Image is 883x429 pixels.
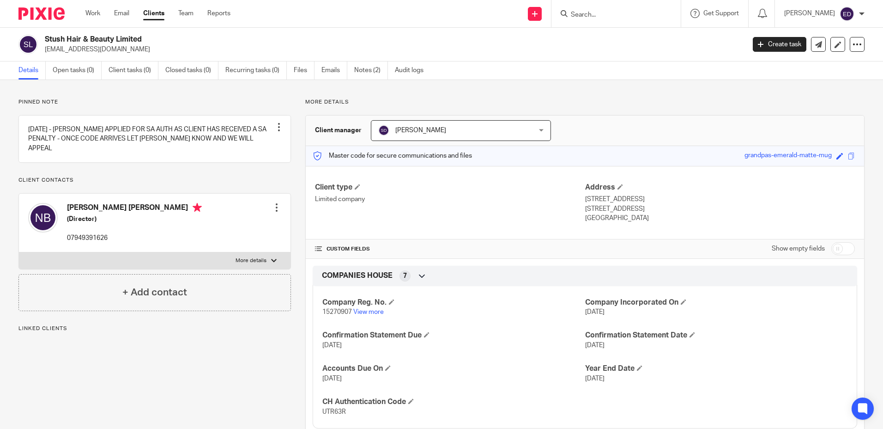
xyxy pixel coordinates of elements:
img: svg%3E [28,203,58,233]
i: Primary [193,203,202,212]
input: Search [570,11,653,19]
p: Limited company [315,195,585,204]
p: Client contacts [18,177,291,184]
span: UTR63R [322,409,346,415]
h4: Confirmation Statement Date [585,331,847,340]
a: Clients [143,9,164,18]
p: [PERSON_NAME] [784,9,835,18]
span: Get Support [703,10,739,17]
p: [GEOGRAPHIC_DATA] [585,214,855,223]
img: svg%3E [840,6,854,21]
a: Work [85,9,100,18]
span: COMPANIES HOUSE [322,271,393,281]
a: Audit logs [395,61,430,80]
a: View more [353,309,384,315]
h4: Company Incorporated On [585,298,847,307]
a: Client tasks (0) [109,61,158,80]
span: [DATE] [322,342,342,349]
a: Recurring tasks (0) [225,61,287,80]
h4: CUSTOM FIELDS [315,245,585,253]
label: Show empty fields [772,244,825,253]
div: grandpas-emerald-matte-mug [744,151,832,161]
h4: Company Reg. No. [322,298,585,307]
img: svg%3E [378,125,389,136]
p: [EMAIL_ADDRESS][DOMAIN_NAME] [45,45,739,54]
a: Files [294,61,314,80]
h2: Stush Hair & Beauty Limited [45,35,600,44]
p: 07949391626 [67,233,202,243]
p: More details [305,98,865,106]
h4: Confirmation Statement Due [322,331,585,340]
p: Pinned note [18,98,291,106]
p: Linked clients [18,325,291,332]
h4: Year End Date [585,364,847,374]
a: Create task [753,37,806,52]
h4: Client type [315,183,585,192]
h4: Address [585,183,855,192]
h4: [PERSON_NAME] [PERSON_NAME] [67,203,202,214]
a: Reports [207,9,230,18]
h4: Accounts Due On [322,364,585,374]
span: 15270907 [322,309,352,315]
h4: CH Authentication Code [322,397,585,407]
a: Team [178,9,194,18]
span: [DATE] [322,375,342,382]
a: Closed tasks (0) [165,61,218,80]
a: Emails [321,61,347,80]
h5: (Director) [67,214,202,224]
span: 7 [403,271,407,281]
span: [DATE] [585,375,605,382]
span: [PERSON_NAME] [395,127,446,134]
img: svg%3E [18,35,38,54]
a: Notes (2) [354,61,388,80]
p: Master code for secure communications and files [313,151,472,160]
img: Pixie [18,7,65,20]
a: Open tasks (0) [53,61,102,80]
h3: Client manager [315,126,362,135]
p: [STREET_ADDRESS] [585,195,855,204]
p: [STREET_ADDRESS] [585,204,855,214]
a: Details [18,61,46,80]
a: Email [114,9,129,18]
span: [DATE] [585,342,605,349]
span: [DATE] [585,309,605,315]
h4: + Add contact [122,285,187,300]
p: More details [236,257,266,264]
